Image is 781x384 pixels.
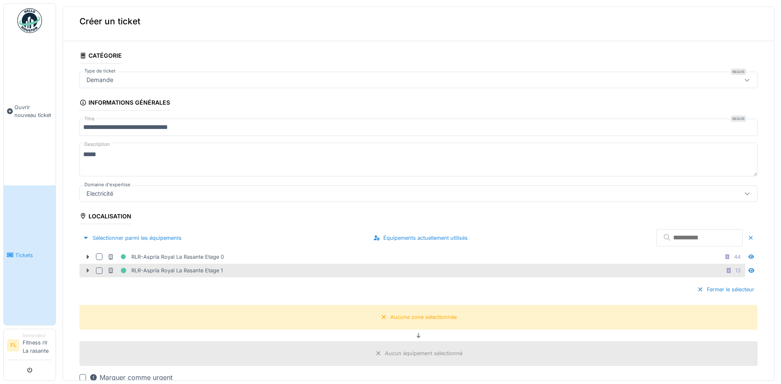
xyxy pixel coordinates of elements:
div: Requis [731,115,746,122]
div: Catégorie [79,49,122,63]
div: Demandeur [23,332,52,339]
div: Créer un ticket [63,2,774,41]
li: Fitness rlr La rasante [23,332,52,358]
div: Requis [731,68,746,75]
li: FL [7,339,19,351]
a: Ouvrir nouveau ticket [4,37,56,185]
div: Aucun équipement sélectionné [385,349,462,357]
label: Type de ticket [83,68,117,75]
div: Marquer comme urgent [89,372,173,382]
div: RLR-Aspria Royal La Rasante Etage 1 [107,265,223,276]
span: Tickets [15,251,52,259]
img: Badge_color-CXgf-gQk.svg [17,8,42,33]
div: Fermer le sélecteur [694,284,758,295]
div: 44 [734,253,741,261]
a: FL DemandeurFitness rlr La rasante [7,332,52,360]
div: Aucune zone sélectionnée [390,313,457,321]
label: Titre [83,115,96,122]
div: Demande [83,75,117,84]
span: Ouvrir nouveau ticket [14,103,52,119]
div: Localisation [79,210,131,224]
div: RLR-Aspria Royal La Rasante Etage 0 [107,252,224,262]
div: Informations générales [79,96,170,110]
div: Sélectionner parmi les équipements [79,232,185,244]
label: Description [83,139,112,150]
a: Tickets [4,185,56,325]
label: Domaine d'expertise [83,181,132,188]
div: Electricité [83,189,117,198]
div: 13 [735,267,741,274]
div: Équipements actuellement utilisés [370,232,471,244]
